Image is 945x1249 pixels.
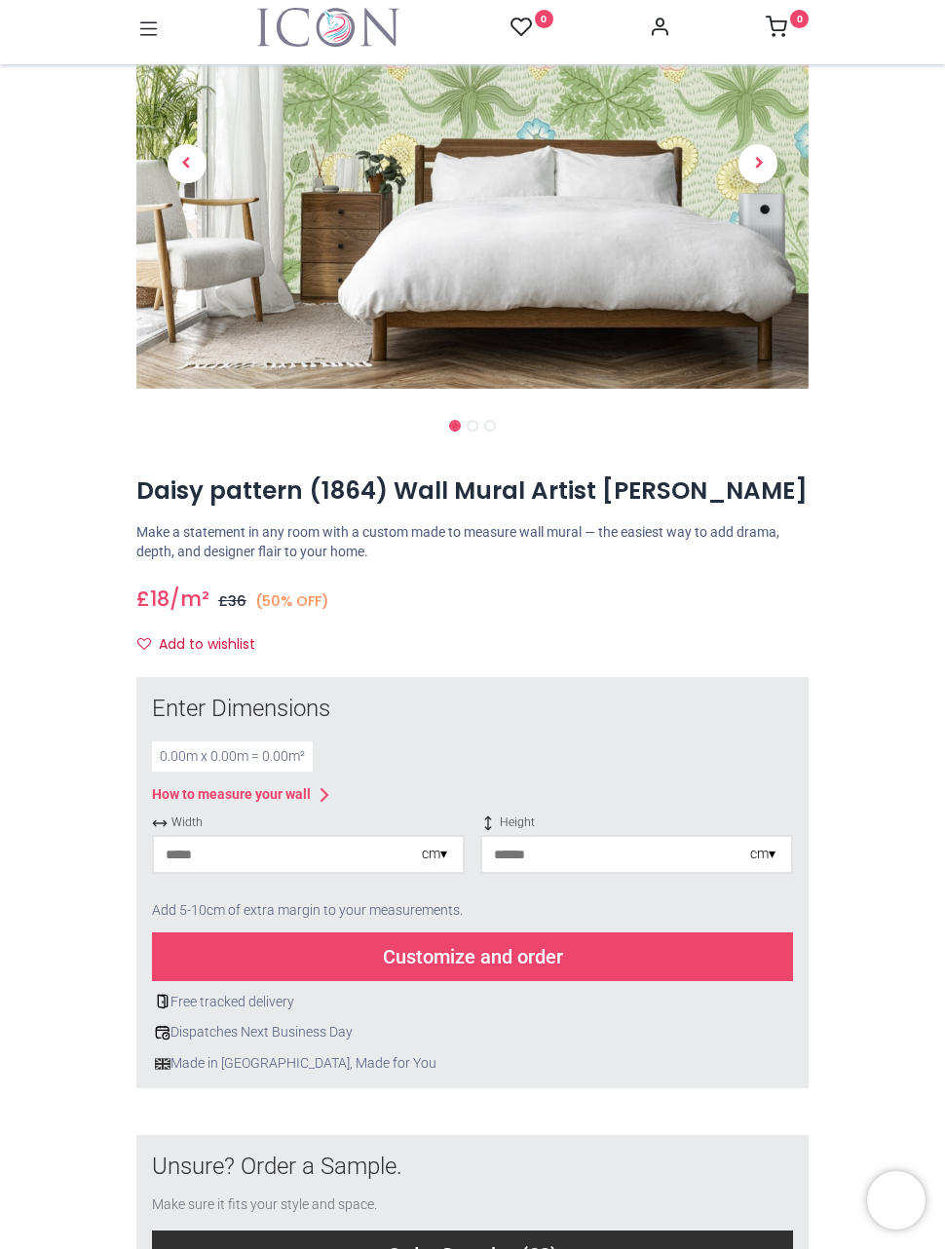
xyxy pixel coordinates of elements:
[708,6,810,322] a: Next
[480,814,793,831] span: Height
[867,1171,926,1230] iframe: Brevo live chat
[218,591,246,611] span: £
[152,741,313,773] div: 0.00 m x 0.00 m = 0.00 m²
[152,785,311,805] div: How to measure your wall
[152,993,793,1012] div: Free tracked delivery
[152,932,793,981] div: Customize and order
[155,1056,170,1072] img: uk
[255,591,329,611] small: (50% OFF)
[257,8,399,47] img: Icon Wall Stickers
[152,1151,793,1184] div: Unsure? Order a Sample.
[152,1195,793,1215] div: Make sure it fits your style and space.
[152,889,793,932] div: Add 5-10cm of extra margin to your measurements.
[136,628,272,662] button: Add to wishlistAdd to wishlist
[136,585,170,613] span: £
[152,693,793,726] div: Enter Dimensions
[152,1023,793,1042] div: Dispatches Next Business Day
[136,474,809,508] h1: Daisy pattern (1864) Wall Mural Artist [PERSON_NAME]
[766,21,809,37] a: 0
[738,144,777,183] span: Next
[510,16,553,40] a: 0
[257,8,399,47] a: Logo of Icon Wall Stickers
[750,845,775,864] div: cm ▾
[136,523,809,561] p: Make a statement in any room with a custom made to measure wall mural — the easiest way to add dr...
[136,6,238,322] a: Previous
[137,637,151,651] i: Add to wishlist
[168,144,207,183] span: Previous
[649,21,670,37] a: Account Info
[422,845,447,864] div: cm ▾
[170,585,209,613] span: /m²
[790,10,809,28] sup: 0
[535,10,553,28] sup: 0
[152,1054,793,1074] div: Made in [GEOGRAPHIC_DATA], Made for You
[152,814,465,831] span: Width
[228,591,246,611] span: 36
[150,585,170,613] span: 18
